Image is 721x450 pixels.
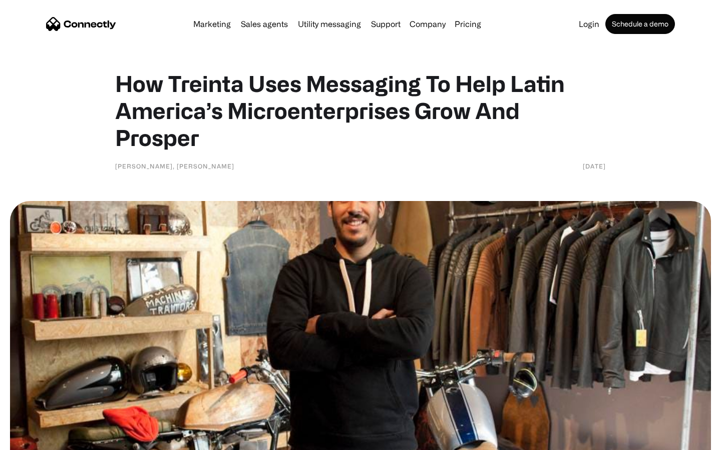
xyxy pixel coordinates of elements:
a: Support [367,20,405,28]
div: [DATE] [583,161,606,171]
aside: Language selected: English [10,432,60,446]
a: Sales agents [237,20,292,28]
a: Utility messaging [294,20,365,28]
a: Schedule a demo [605,14,675,34]
div: Company [410,17,446,31]
a: Pricing [451,20,485,28]
a: Login [575,20,603,28]
a: Marketing [189,20,235,28]
div: [PERSON_NAME], [PERSON_NAME] [115,161,234,171]
h1: How Treinta Uses Messaging To Help Latin America’s Microenterprises Grow And Prosper [115,70,606,151]
ul: Language list [20,432,60,446]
